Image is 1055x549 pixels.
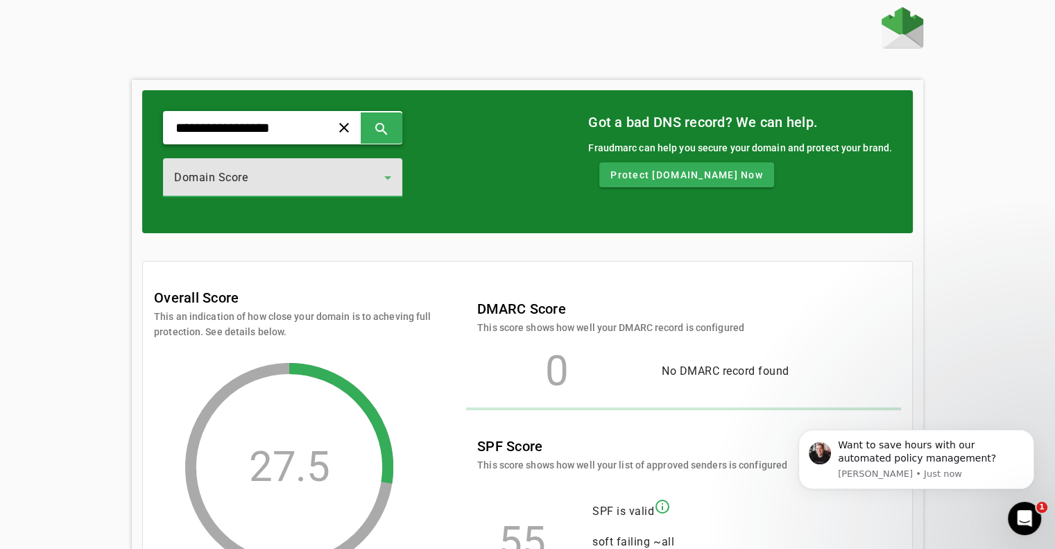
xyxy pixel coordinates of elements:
[654,498,671,515] mat-icon: info_outline
[477,364,637,378] div: 0
[1036,502,1047,513] span: 1
[588,111,892,133] mat-card-title: Got a bad DNS record? We can help.
[477,298,744,320] mat-card-title: DMARC Score
[610,168,762,182] span: Protect [DOMAIN_NAME] Now
[477,435,787,457] mat-card-title: SPF Score
[662,364,789,378] span: No DMARC record found
[599,162,773,187] button: Protect [DOMAIN_NAME] Now
[477,320,744,335] mat-card-subtitle: This score shows how well your DMARC record is configured
[592,505,654,518] span: SPF is valid
[154,309,431,339] mat-card-subtitle: This an indication of how close your domain is to acheving full protection. See details below.
[588,140,892,155] div: Fraudmarc can help you secure your domain and protect your brand.
[1008,502,1041,535] iframe: Intercom live chat
[249,460,329,474] div: 27.5
[154,287,239,309] mat-card-title: Overall Score
[477,457,787,473] mat-card-subtitle: This score shows how well your list of approved senders is configured
[174,171,248,184] span: Domain Score
[778,412,1055,542] iframe: Intercom notifications message
[477,535,567,549] div: 55
[882,7,923,52] a: Home
[882,7,923,49] img: Fraudmarc Logo
[592,535,674,548] span: soft failing ~all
